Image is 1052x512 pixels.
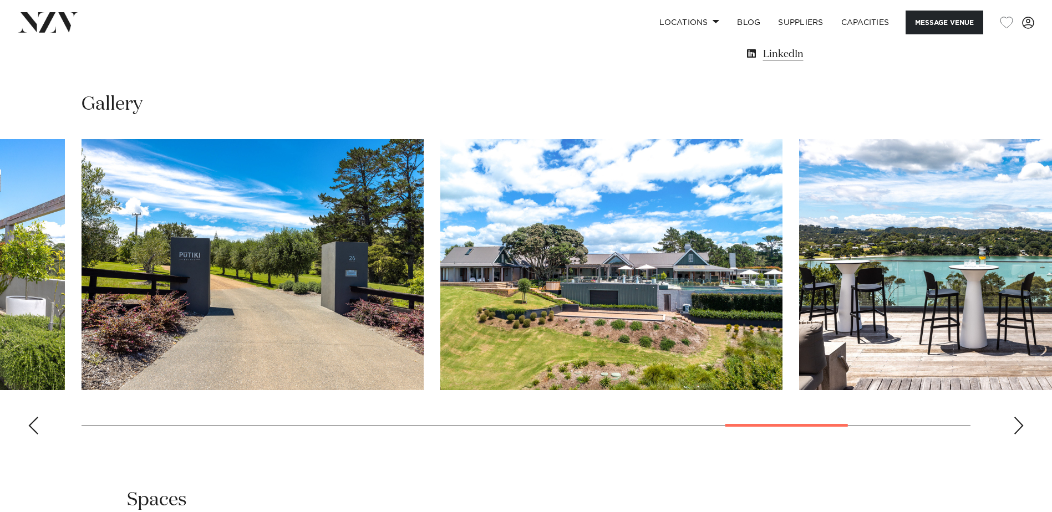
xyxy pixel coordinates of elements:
button: Message Venue [906,11,983,34]
swiper-slide: 14 / 18 [82,139,424,390]
swiper-slide: 15 / 18 [440,139,782,390]
h2: Gallery [82,92,143,117]
img: Homestead for hire on Waiheke Island [440,139,782,390]
a: SUPPLIERS [769,11,832,34]
a: BLOG [728,11,769,34]
a: LinkedIn [745,47,926,62]
img: nzv-logo.png [18,12,78,32]
a: Capacities [832,11,898,34]
img: Gates to Putiki Estate on Waiheke Island [82,139,424,390]
a: Locations [650,11,728,34]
